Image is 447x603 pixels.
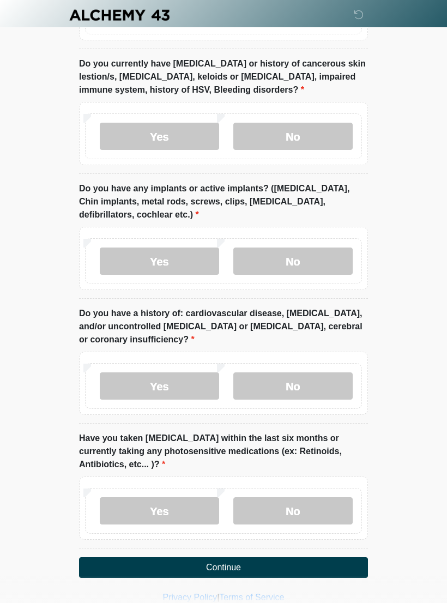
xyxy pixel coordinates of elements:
[219,593,284,602] a: Terms of Service
[100,123,219,150] label: Yes
[79,57,368,97] label: Do you currently have [MEDICAL_DATA] or history of cancerous skin lestion/s, [MEDICAL_DATA], kelo...
[100,497,219,524] label: Yes
[217,593,219,602] a: |
[100,372,219,400] label: Yes
[233,123,353,150] label: No
[233,372,353,400] label: No
[163,593,218,602] a: Privacy Policy
[68,8,171,22] img: Alchemy 43 Logo
[79,432,368,471] label: Have you taken [MEDICAL_DATA] within the last six months or currently taking any photosensitive m...
[79,307,368,346] label: Do you have a history of: cardiovascular disease, [MEDICAL_DATA], and/or uncontrolled [MEDICAL_DA...
[79,182,368,221] label: Do you have any implants or active implants? ([MEDICAL_DATA], Chin implants, metal rods, screws, ...
[100,248,219,275] label: Yes
[233,497,353,524] label: No
[79,557,368,578] button: Continue
[233,248,353,275] label: No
